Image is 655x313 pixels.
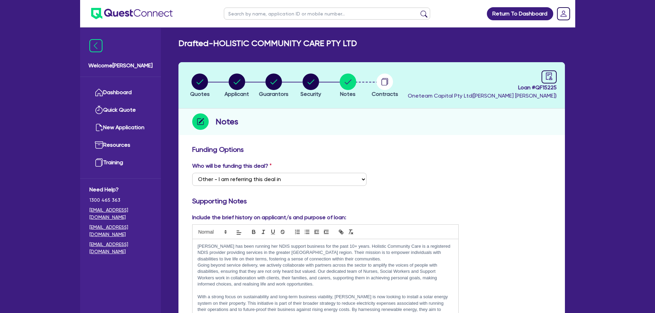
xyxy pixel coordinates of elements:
[95,123,103,132] img: new-application
[89,206,152,221] a: [EMAIL_ADDRESS][DOMAIN_NAME]
[89,136,152,154] a: Resources
[371,73,399,99] button: Contracts
[89,101,152,119] a: Quick Quote
[259,73,289,99] button: Guarantors
[95,106,103,114] img: quick-quote
[372,91,398,97] span: Contracts
[225,91,249,97] span: Applicant
[192,213,346,222] label: Include the brief history on applicant/s and purpose of loan:
[339,73,357,99] button: Notes
[259,91,288,97] span: Guarantors
[192,145,551,154] h3: Funding Options
[542,70,557,83] a: audit
[198,262,454,288] p: Going beyond service delivery, we actively collaborate with partners across the sector to amplify...
[192,113,209,130] img: step-icon
[95,158,103,167] img: training
[487,7,553,20] a: Return To Dashboard
[190,73,210,99] button: Quotes
[89,197,152,204] span: 1300 465 363
[95,141,103,149] img: resources
[192,197,551,205] h3: Supporting Notes
[89,224,152,238] a: [EMAIL_ADDRESS][DOMAIN_NAME]
[89,186,152,194] span: Need Help?
[89,39,102,52] img: icon-menu-close
[89,241,152,255] a: [EMAIL_ADDRESS][DOMAIN_NAME]
[88,62,153,70] span: Welcome [PERSON_NAME]
[89,119,152,136] a: New Application
[224,73,249,99] button: Applicant
[190,91,210,97] span: Quotes
[340,91,356,97] span: Notes
[89,154,152,171] a: Training
[555,5,572,23] a: Dropdown toggle
[408,92,557,99] span: Oneteam Capital Pty Ltd ( [PERSON_NAME] [PERSON_NAME] )
[224,8,430,20] input: Search by name, application ID or mobile number...
[301,91,321,97] span: Security
[408,83,557,92] span: Loan # QF15225
[192,162,272,170] label: Who will be funding this deal?
[300,73,321,99] button: Security
[89,84,152,101] a: Dashboard
[91,8,173,19] img: quest-connect-logo-blue
[545,72,553,80] span: audit
[198,243,454,262] p: [PERSON_NAME] has been running her NDIS support business for the past 10+ years. Holistic Communi...
[216,115,238,128] h2: Notes
[178,38,357,48] h2: Drafted - HOLISTIC COMMUNITY CARE PTY LTD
